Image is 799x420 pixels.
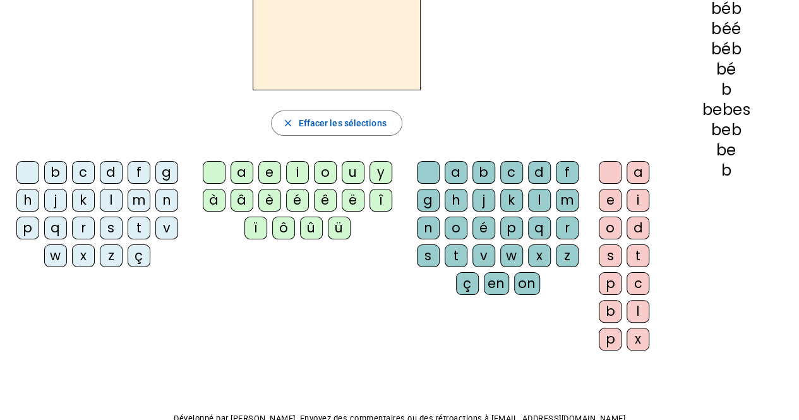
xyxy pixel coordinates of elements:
button: Effacer les sélections [271,111,402,136]
div: ç [128,244,150,267]
div: t [627,244,649,267]
div: p [599,328,622,351]
div: p [500,217,523,239]
div: à [203,189,225,212]
div: ô [272,217,295,239]
div: è [258,189,281,212]
div: i [286,161,309,184]
div: x [72,244,95,267]
span: Effacer les sélections [298,116,386,131]
div: q [528,217,551,239]
div: w [500,244,523,267]
div: o [314,161,337,184]
div: bebes [673,102,779,117]
div: ü [328,217,351,239]
div: c [500,161,523,184]
div: é [472,217,495,239]
div: b [44,161,67,184]
mat-icon: close [282,117,293,129]
div: f [556,161,579,184]
div: s [100,217,123,239]
div: m [556,189,579,212]
div: v [472,244,495,267]
div: a [231,161,253,184]
div: beb [673,123,779,138]
div: h [16,189,39,212]
div: béb [673,42,779,57]
div: ï [244,217,267,239]
div: en [484,272,509,295]
div: s [599,244,622,267]
div: f [128,161,150,184]
div: b [472,161,495,184]
div: î [369,189,392,212]
div: g [155,161,178,184]
div: a [627,161,649,184]
div: y [369,161,392,184]
div: bé [673,62,779,77]
div: on [514,272,540,295]
div: z [556,244,579,267]
div: c [627,272,649,295]
div: û [300,217,323,239]
div: x [627,328,649,351]
div: i [627,189,649,212]
div: z [100,244,123,267]
div: ë [342,189,364,212]
div: t [128,217,150,239]
div: j [472,189,495,212]
div: b [599,300,622,323]
div: ê [314,189,337,212]
div: r [72,217,95,239]
div: c [72,161,95,184]
div: l [100,189,123,212]
div: be [673,143,779,158]
div: n [417,217,440,239]
div: d [627,217,649,239]
div: e [599,189,622,212]
div: k [72,189,95,212]
div: g [417,189,440,212]
div: n [155,189,178,212]
div: m [128,189,150,212]
div: p [16,217,39,239]
div: béb [673,1,779,16]
div: s [417,244,440,267]
div: b [673,163,779,178]
div: â [231,189,253,212]
div: d [100,161,123,184]
div: é [286,189,309,212]
div: b [673,82,779,97]
div: q [44,217,67,239]
div: t [445,244,467,267]
div: ç [456,272,479,295]
div: o [599,217,622,239]
div: w [44,244,67,267]
div: e [258,161,281,184]
div: l [627,300,649,323]
div: v [155,217,178,239]
div: r [556,217,579,239]
div: k [500,189,523,212]
div: d [528,161,551,184]
div: h [445,189,467,212]
div: béé [673,21,779,37]
div: l [528,189,551,212]
div: o [445,217,467,239]
div: x [528,244,551,267]
div: u [342,161,364,184]
div: p [599,272,622,295]
div: j [44,189,67,212]
div: a [445,161,467,184]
